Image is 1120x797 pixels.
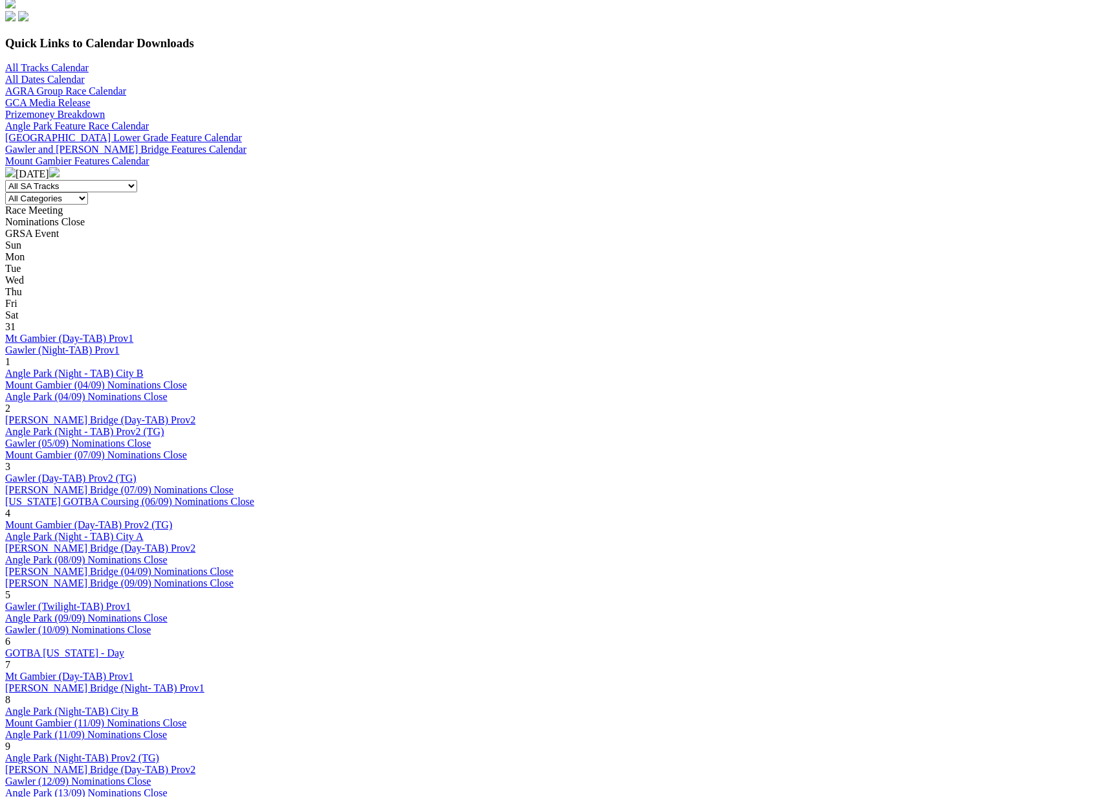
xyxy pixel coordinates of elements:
[5,333,133,344] a: Mt Gambier (Day-TAB) Prov1
[5,356,10,367] span: 1
[5,694,10,705] span: 8
[5,167,1115,180] div: [DATE]
[5,275,1115,286] div: Wed
[5,484,234,495] a: [PERSON_NAME] Bridge (07/09) Nominations Close
[18,11,28,21] img: twitter.svg
[5,62,89,73] a: All Tracks Calendar
[5,205,1115,216] div: Race Meeting
[5,403,10,414] span: 2
[5,589,10,600] span: 5
[5,729,167,740] a: Angle Park (11/09) Nominations Close
[5,368,144,379] a: Angle Park (Night - TAB) City B
[5,216,1115,228] div: Nominations Close
[5,682,204,693] a: [PERSON_NAME] Bridge (Night- TAB) Prov1
[5,263,1115,275] div: Tue
[5,132,242,143] a: [GEOGRAPHIC_DATA] Lower Grade Feature Calendar
[5,251,1115,263] div: Mon
[5,11,16,21] img: facebook.svg
[5,647,124,658] a: GOTBA [US_STATE] - Day
[5,414,195,425] a: [PERSON_NAME] Bridge (Day-TAB) Prov2
[5,508,10,519] span: 4
[5,659,10,670] span: 7
[5,554,168,565] a: Angle Park (08/09) Nominations Close
[5,752,159,763] a: Angle Park (Night-TAB) Prov2 (TG)
[5,309,1115,321] div: Sat
[5,144,247,155] a: Gawler and [PERSON_NAME] Bridge Features Calendar
[5,426,164,437] a: Angle Park (Night - TAB) Prov2 (TG)
[5,97,91,108] a: GCA Media Release
[5,438,151,449] a: Gawler (05/09) Nominations Close
[5,578,234,589] a: [PERSON_NAME] Bridge (09/09) Nominations Close
[5,636,10,647] span: 6
[5,167,16,177] img: chevron-left-pager-white.svg
[5,391,168,402] a: Angle Park (04/09) Nominations Close
[5,379,187,390] a: Mount Gambier (04/09) Nominations Close
[5,706,138,717] a: Angle Park (Night-TAB) City B
[5,531,144,542] a: Angle Park (Night - TAB) City A
[5,612,168,623] a: Angle Park (09/09) Nominations Close
[5,228,1115,240] div: GRSA Event
[5,566,234,577] a: [PERSON_NAME] Bridge (04/09) Nominations Close
[5,543,195,554] a: [PERSON_NAME] Bridge (Day-TAB) Prov2
[5,496,254,507] a: [US_STATE] GOTBA Coursing (06/09) Nominations Close
[5,671,133,682] a: Mt Gambier (Day-TAB) Prov1
[5,764,195,775] a: [PERSON_NAME] Bridge (Day-TAB) Prov2
[5,601,131,612] a: Gawler (Twilight-TAB) Prov1
[5,286,1115,298] div: Thu
[5,344,119,355] a: Gawler (Night-TAB) Prov1
[5,155,149,166] a: Mount Gambier Features Calendar
[5,473,137,484] a: Gawler (Day-TAB) Prov2 (TG)
[5,240,1115,251] div: Sun
[5,519,172,530] a: Mount Gambier (Day-TAB) Prov2 (TG)
[5,120,149,131] a: Angle Park Feature Race Calendar
[5,449,187,460] a: Mount Gambier (07/09) Nominations Close
[5,298,1115,309] div: Fri
[5,776,151,787] a: Gawler (12/09) Nominations Close
[5,321,16,332] span: 31
[5,85,126,96] a: AGRA Group Race Calendar
[5,717,186,728] a: Mount Gambier (11/09) Nominations Close
[49,167,60,177] img: chevron-right-pager-white.svg
[5,109,105,120] a: Prizemoney Breakdown
[5,741,10,752] span: 9
[5,74,85,85] a: All Dates Calendar
[5,624,151,635] a: Gawler (10/09) Nominations Close
[5,461,10,472] span: 3
[5,36,1115,51] h3: Quick Links to Calendar Downloads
